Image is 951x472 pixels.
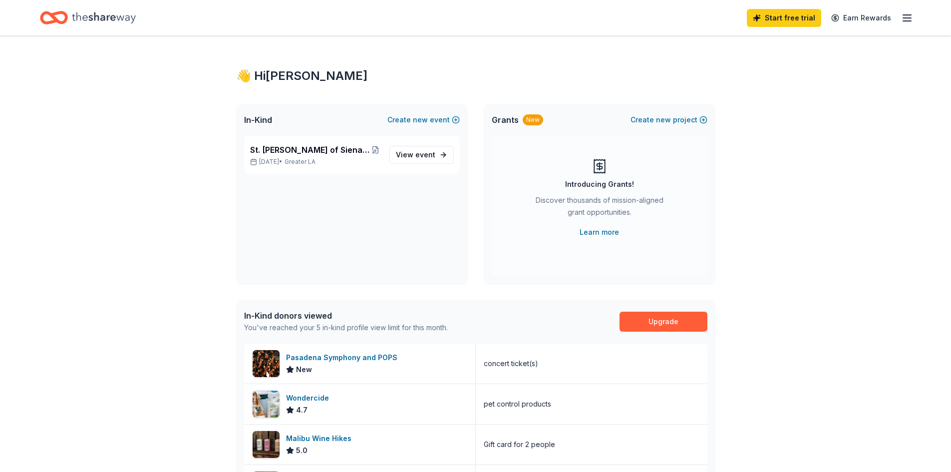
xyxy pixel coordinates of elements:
[396,149,435,161] span: View
[620,312,707,332] a: Upgrade
[244,114,272,126] span: In-Kind
[415,150,435,159] span: event
[236,68,715,84] div: 👋 Hi [PERSON_NAME]
[286,392,333,404] div: Wondercide
[250,158,381,166] p: [DATE] •
[250,144,370,156] span: St. [PERSON_NAME] of Siena Fall Festival Silent Auction
[825,9,897,27] a: Earn Rewards
[631,114,707,126] button: Createnewproject
[565,178,634,190] div: Introducing Grants!
[286,433,355,445] div: Malibu Wine Hikes
[389,146,454,164] a: View event
[296,445,308,457] span: 5.0
[286,352,401,364] div: Pasadena Symphony and POPS
[656,114,671,126] span: new
[492,114,519,126] span: Grants
[387,114,460,126] button: Createnewevent
[484,358,538,370] div: concert ticket(s)
[253,391,280,418] img: Image for Wondercide
[253,350,280,377] img: Image for Pasadena Symphony and POPS
[523,114,543,125] div: New
[484,398,551,410] div: pet control products
[253,431,280,458] img: Image for Malibu Wine Hikes
[244,322,448,334] div: You've reached your 5 in-kind profile view limit for this month.
[40,6,136,29] a: Home
[244,310,448,322] div: In-Kind donors viewed
[413,114,428,126] span: new
[484,439,555,451] div: Gift card for 2 people
[532,194,667,222] div: Discover thousands of mission-aligned grant opportunities.
[747,9,821,27] a: Start free trial
[285,158,316,166] span: Greater LA
[296,364,312,376] span: New
[296,404,308,416] span: 4.7
[580,226,619,238] a: Learn more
